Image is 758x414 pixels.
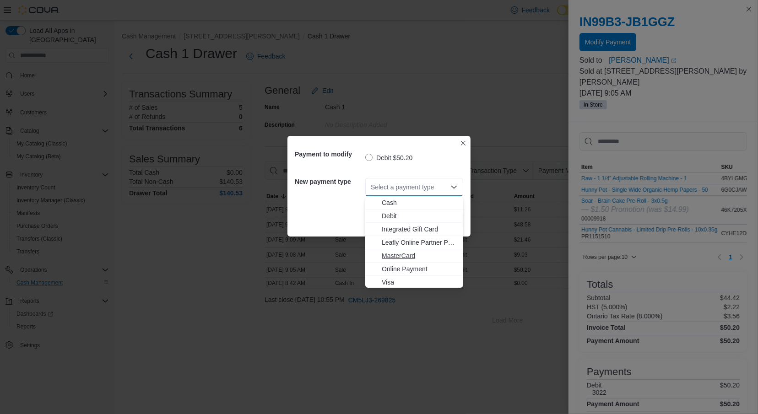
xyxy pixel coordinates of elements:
[382,225,458,234] span: Integrated Gift Card
[458,138,469,149] button: Closes this modal window
[365,196,463,210] button: Cash
[382,198,458,207] span: Cash
[382,251,458,260] span: MasterCard
[295,145,363,163] h5: Payment to modify
[365,263,463,276] button: Online Payment
[382,238,458,247] span: Leafly Online Partner Payment
[365,236,463,249] button: Leafly Online Partner Payment
[295,172,363,191] h5: New payment type
[365,249,463,263] button: MasterCard
[382,264,458,274] span: Online Payment
[365,276,463,289] button: Visa
[371,182,372,193] input: Accessible screen reader label
[382,278,458,287] span: Visa
[365,210,463,223] button: Debit
[382,211,458,220] span: Debit
[365,152,412,163] label: Debit $50.20
[365,223,463,236] button: Integrated Gift Card
[365,196,463,289] div: Choose from the following options
[450,183,458,191] button: Close list of options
